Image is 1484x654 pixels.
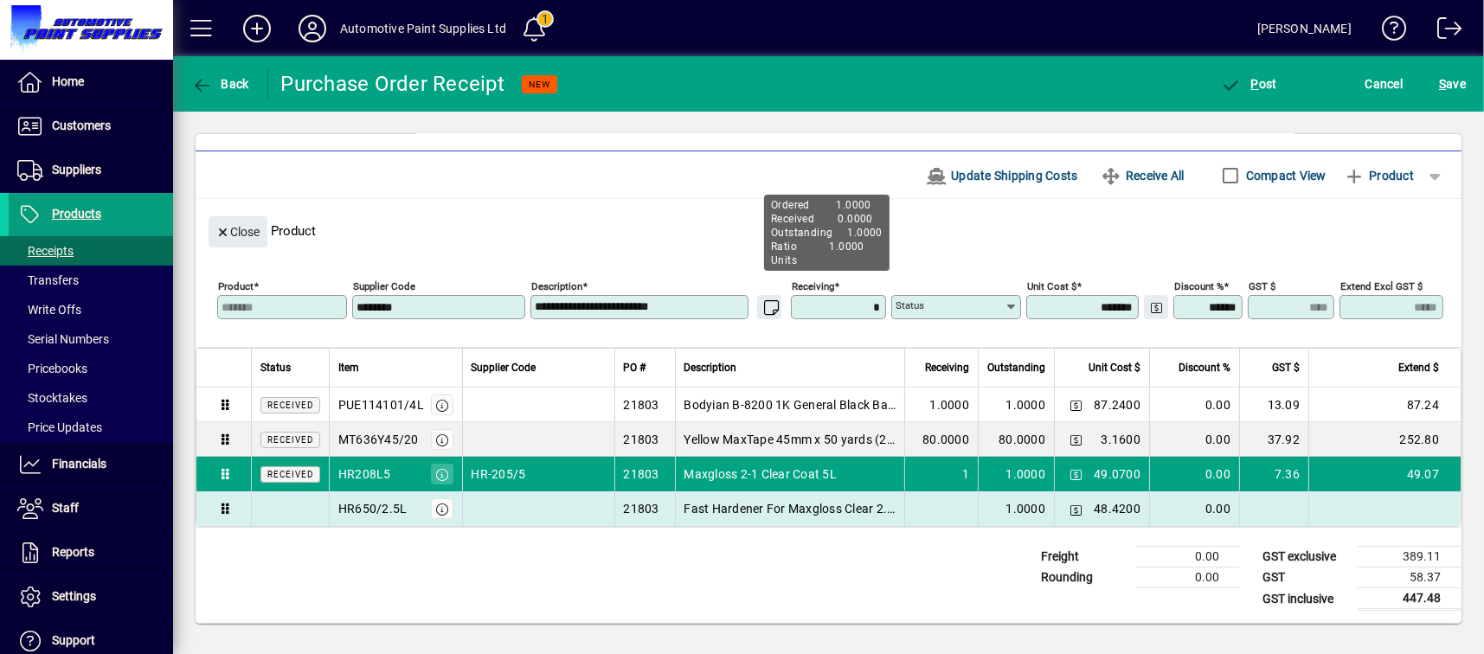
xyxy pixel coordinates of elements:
span: Transfers [17,273,79,287]
mat-label: Unit Cost $ [1027,280,1076,292]
span: ave [1439,70,1466,98]
td: Freight [1032,547,1136,567]
span: Receiving [925,358,969,377]
td: 1.0000 [978,388,1054,422]
a: Serial Numbers [9,324,173,354]
a: Write Offs [9,295,173,324]
td: 0.00 [1149,388,1239,422]
span: Stocktakes [17,391,87,405]
td: Fast Hardener For Maxgloss Clear 2.5L [675,491,905,526]
button: Change Price Levels [1144,295,1168,319]
app-page-header-button: Back [173,68,268,99]
div: [PERSON_NAME] [1257,15,1352,42]
td: Maxgloss 2-1 Clear Coat 5L [675,457,905,491]
span: Support [52,633,95,647]
span: Unit Cost $ [1089,358,1140,377]
td: 0.00 [1136,567,1240,588]
td: 0.00 [1149,491,1239,526]
td: GST exclusive [1254,547,1358,567]
a: Receipts [9,236,173,266]
span: Description [684,358,737,377]
span: Pricebooks [17,362,87,375]
td: 447.48 [1358,588,1462,610]
button: Change Price Levels [1063,497,1088,521]
span: 1.0000 [930,396,970,414]
button: Profile [285,13,340,44]
span: Product [1344,162,1414,189]
mat-label: Discount % [1174,280,1224,292]
td: 21803 [614,491,675,526]
div: Ordered 1.0000 Received 0.0000 Outstanding 1.0000 Ratio 1.0000 Units [764,195,890,271]
div: PUE114101/4L [338,396,424,414]
span: Received [267,401,313,410]
span: 48.4200 [1094,500,1140,517]
span: ost [1221,77,1277,91]
a: Logout [1424,3,1462,60]
span: 1 [962,465,969,483]
button: Back [187,68,254,99]
button: Post [1217,68,1282,99]
a: Stocktakes [9,383,173,413]
span: Supplier Code [472,358,536,377]
mat-label: GST $ [1249,280,1275,292]
a: Financials [9,443,173,486]
span: Receive All [1101,162,1185,189]
a: Pricebooks [9,354,173,383]
button: Change Price Levels [1063,427,1088,452]
span: Suppliers [52,163,101,176]
button: Update Shipping Costs [919,160,1085,191]
mat-label: Description [531,280,582,292]
div: Automotive Paint Supplies Ltd [340,15,506,42]
mat-label: Receiving [792,280,834,292]
span: 80.0000 [922,431,969,448]
div: MT636Y45/20 [338,431,419,448]
td: 0.00 [1136,547,1240,567]
a: Knowledge Base [1369,3,1407,60]
span: GST $ [1272,358,1300,377]
button: Change Price Levels [1063,462,1088,486]
td: HR-205/5 [462,457,614,491]
td: GST [1254,567,1358,588]
span: Reports [52,545,94,559]
a: Transfers [9,266,173,295]
a: Reports [9,531,173,574]
span: Item [338,358,359,377]
span: Products [52,207,101,221]
td: 0.00 [1149,457,1239,491]
div: HR208L5 [338,465,391,483]
td: 58.37 [1358,567,1462,588]
mat-label: Supplier Code [353,280,415,292]
span: 49.0700 [1094,465,1140,483]
span: Discount % [1179,358,1230,377]
a: Home [9,61,173,104]
label: Compact View [1243,167,1327,184]
span: Receipts [17,244,74,258]
span: Status [260,358,291,377]
mat-label: Status [896,299,924,311]
span: S [1439,77,1446,91]
span: Update Shipping Costs [926,162,1078,189]
td: 21803 [614,457,675,491]
span: Cancel [1365,70,1404,98]
span: 3.1600 [1102,431,1141,448]
td: 80.0000 [978,422,1054,457]
a: Price Updates [9,413,173,442]
span: Staff [52,501,79,515]
button: Close [209,216,267,247]
button: Change Price Levels [1063,393,1088,417]
button: Save [1435,68,1470,99]
td: Yellow MaxTape 45mm x 50 yards (20) [675,422,905,457]
span: 87.2400 [1094,396,1140,414]
div: HR650/2.5L [338,500,408,517]
button: Cancel [1361,68,1408,99]
td: GST inclusive [1254,588,1358,610]
td: 21803 [614,388,675,422]
td: 87.24 [1308,388,1461,422]
td: 21803 [614,422,675,457]
td: 1.0000 [978,491,1054,526]
app-page-header-button: Close [204,223,272,239]
td: 37.92 [1239,422,1308,457]
div: Purchase Order Receipt [281,70,505,98]
span: Received [267,435,313,445]
td: 389.11 [1358,547,1462,567]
